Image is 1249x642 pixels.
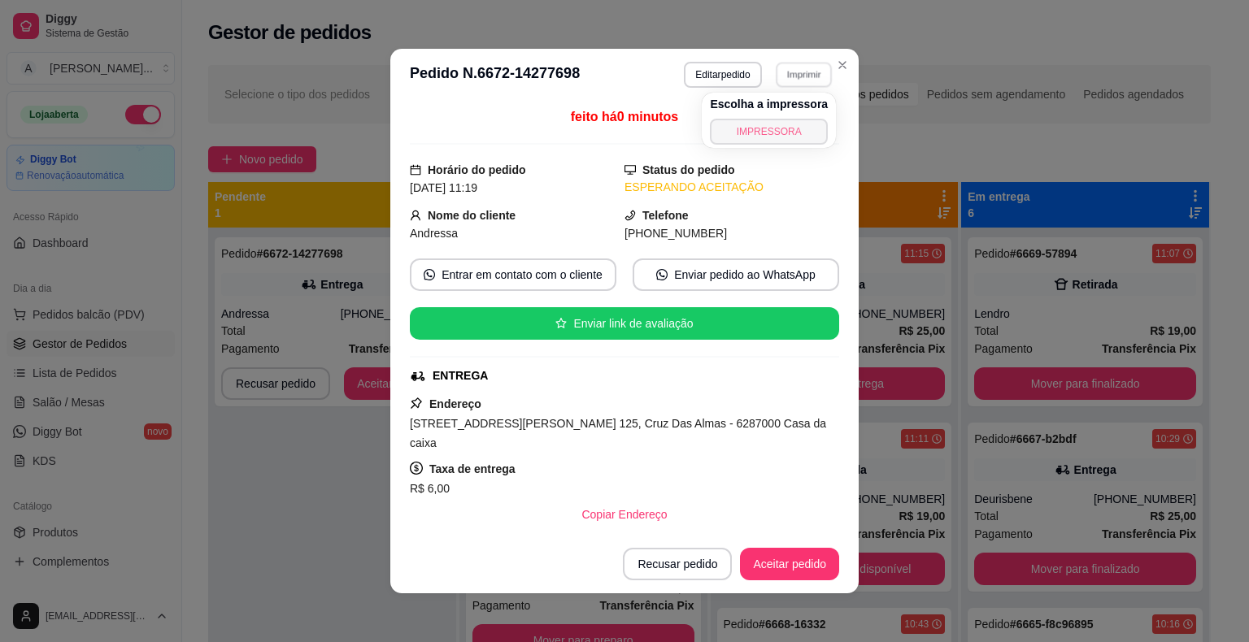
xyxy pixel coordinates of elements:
span: desktop [624,164,636,176]
span: dollar [410,462,423,475]
strong: Endereço [429,397,481,410]
span: calendar [410,164,421,176]
button: whats-appEnviar pedido ao WhatsApp [633,258,839,291]
h3: Pedido N. 6672-14277698 [410,62,580,88]
span: [PHONE_NUMBER] [624,227,727,240]
span: Andressa [410,227,458,240]
span: star [555,318,567,329]
strong: Nome do cliente [428,209,516,222]
span: whats-app [424,269,435,280]
button: Recusar pedido [623,548,732,580]
span: feito há 0 minutos [571,110,678,124]
button: whats-appEntrar em contato com o cliente [410,258,616,291]
button: Aceitar pedido [740,548,839,580]
strong: Telefone [642,209,689,222]
strong: Taxa de entrega [429,462,516,475]
span: phone [624,210,636,221]
button: Copiar Endereço [568,498,680,531]
button: Imprimir [776,62,832,87]
span: pushpin [410,397,423,410]
strong: Horário do pedido [428,163,526,176]
div: ENTREGA [433,367,488,384]
button: Close [829,52,855,78]
button: Editarpedido [684,62,761,88]
div: ESPERANDO ACEITAÇÃO [624,179,839,196]
button: starEnviar link de avaliação [410,307,839,340]
span: whats-app [656,269,668,280]
h4: Escolha a impressora [710,96,828,112]
span: [STREET_ADDRESS][PERSON_NAME] 125, Cruz Das Almas - 6287000 Casa da caixa [410,417,826,449]
button: IMPRESSORA [710,119,828,145]
strong: Status do pedido [642,163,735,176]
span: R$ 6,00 [410,482,450,495]
span: user [410,210,421,221]
span: [DATE] 11:19 [410,181,477,194]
